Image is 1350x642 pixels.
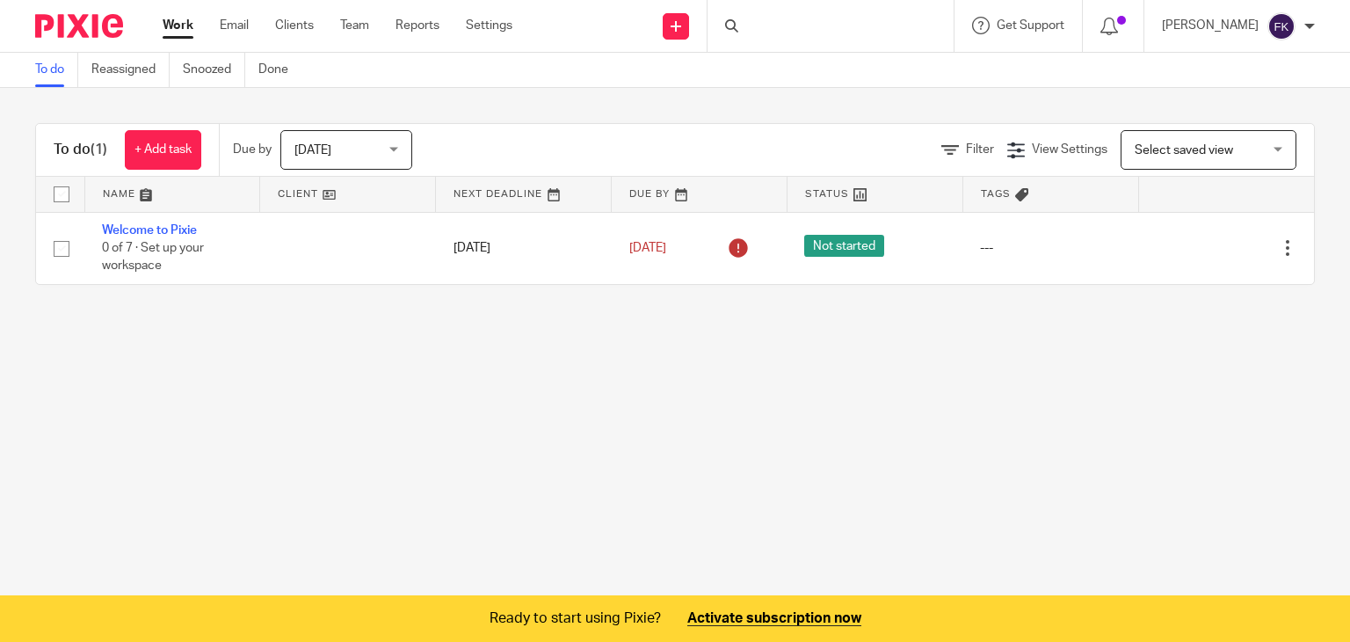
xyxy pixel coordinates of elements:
[1267,12,1296,40] img: svg%3E
[981,189,1011,199] span: Tags
[183,53,245,87] a: Snoozed
[275,17,314,34] a: Clients
[35,14,123,38] img: Pixie
[396,17,439,34] a: Reports
[1032,143,1107,156] span: View Settings
[629,242,666,254] span: [DATE]
[258,53,301,87] a: Done
[163,17,193,34] a: Work
[102,224,197,237] a: Welcome to Pixie
[436,212,612,284] td: [DATE]
[35,53,78,87] a: To do
[966,143,994,156] span: Filter
[997,19,1064,32] span: Get Support
[1162,17,1259,34] p: [PERSON_NAME]
[980,239,1121,257] div: ---
[91,142,107,157] span: (1)
[233,141,272,158] p: Due by
[340,17,369,34] a: Team
[54,141,107,159] h1: To do
[466,17,512,34] a: Settings
[294,144,331,157] span: [DATE]
[220,17,249,34] a: Email
[125,130,201,170] a: + Add task
[91,53,170,87] a: Reassigned
[804,235,884,257] span: Not started
[102,242,204,273] span: 0 of 7 · Set up your workspace
[1135,144,1233,157] span: Select saved view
